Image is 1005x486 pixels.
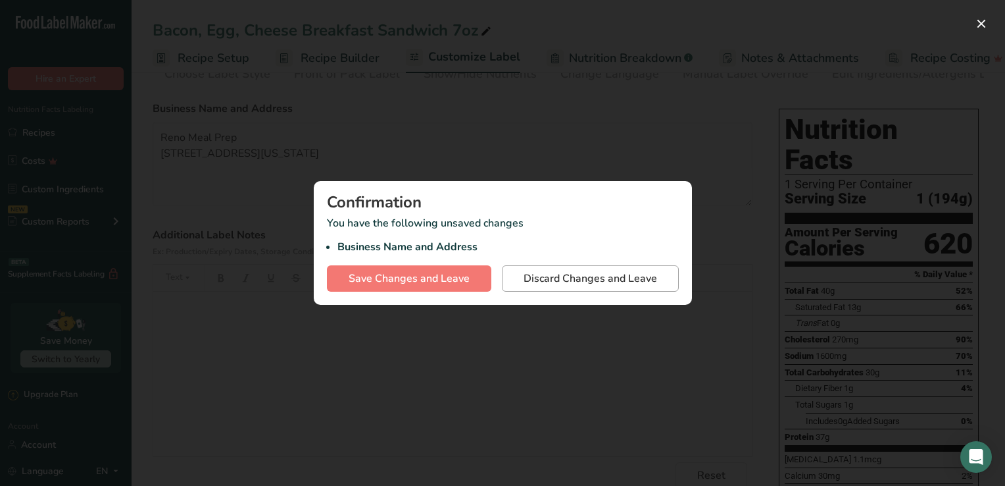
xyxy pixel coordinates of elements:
[960,441,992,473] div: Open Intercom Messenger
[337,239,679,255] li: Business Name and Address
[327,215,679,255] p: You have the following unsaved changes
[349,271,470,286] span: Save Changes and Leave
[327,194,679,210] div: Confirmation
[524,271,657,286] span: Discard Changes and Leave
[502,265,679,292] button: Discard Changes and Leave
[327,265,491,292] button: Save Changes and Leave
